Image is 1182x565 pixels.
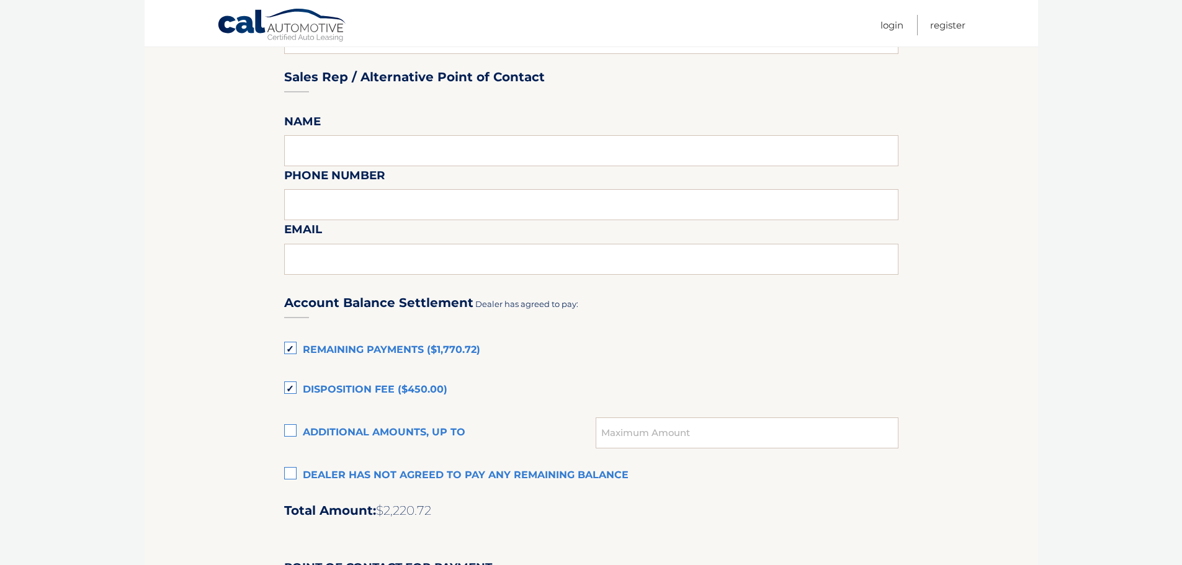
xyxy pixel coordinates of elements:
[475,299,578,309] span: Dealer has agreed to pay:
[284,378,898,403] label: Disposition Fee ($450.00)
[284,463,898,488] label: Dealer has not agreed to pay any remaining balance
[284,220,322,243] label: Email
[284,112,321,135] label: Name
[284,166,385,189] label: Phone Number
[217,8,347,44] a: Cal Automotive
[284,69,545,85] h3: Sales Rep / Alternative Point of Contact
[284,420,596,445] label: Additional amounts, up to
[930,15,965,35] a: Register
[284,503,898,518] h2: Total Amount:
[880,15,903,35] a: Login
[284,295,473,311] h3: Account Balance Settlement
[596,417,898,448] input: Maximum Amount
[376,503,431,518] span: $2,220.72
[284,338,898,363] label: Remaining Payments ($1,770.72)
